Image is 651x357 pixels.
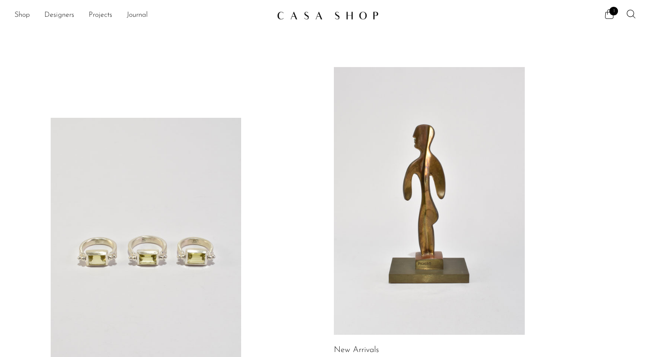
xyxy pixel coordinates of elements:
[14,8,270,23] ul: NEW HEADER MENU
[14,8,270,23] nav: Desktop navigation
[89,10,112,21] a: Projects
[609,7,618,15] span: 1
[14,10,30,21] a: Shop
[127,10,148,21] a: Journal
[44,10,74,21] a: Designers
[334,346,379,354] a: New Arrivals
